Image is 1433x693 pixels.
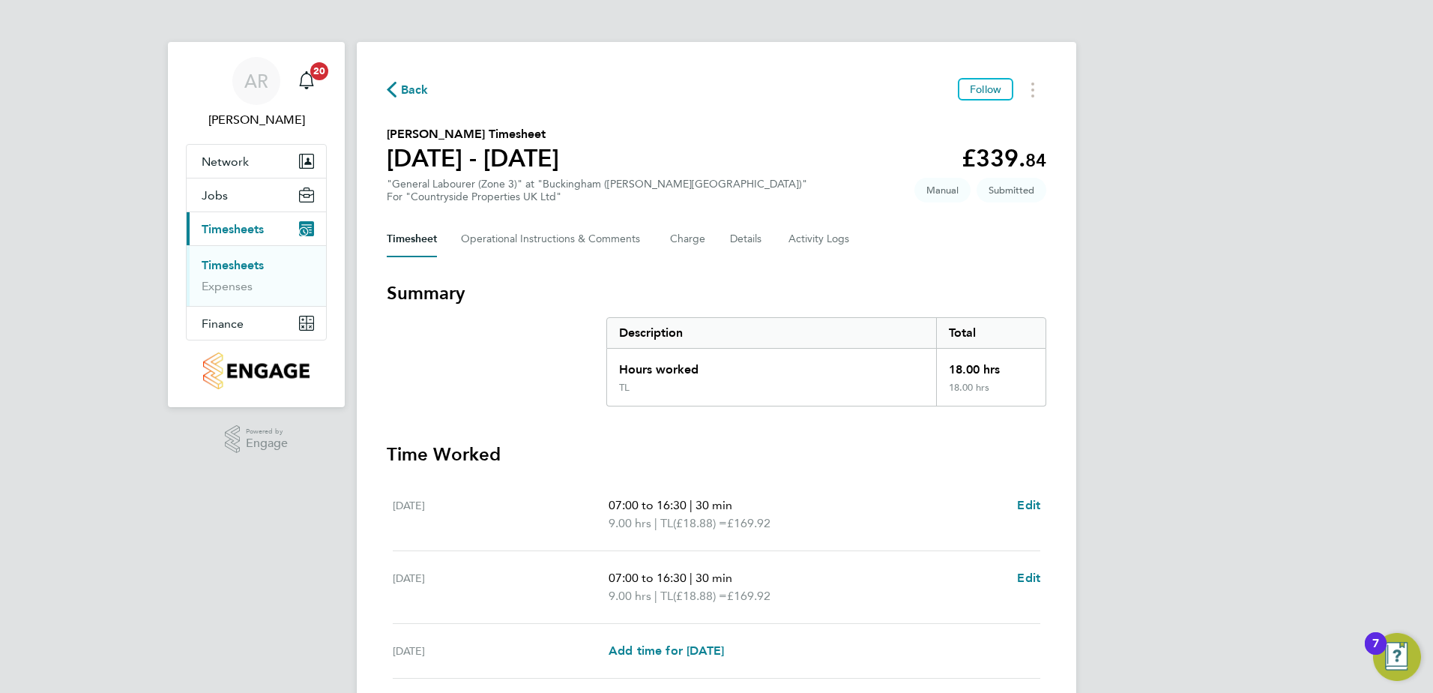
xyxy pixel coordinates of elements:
[727,516,770,530] span: £169.92
[609,516,651,530] span: 9.00 hrs
[203,352,309,389] img: countryside-properties-logo-retina.png
[696,498,732,512] span: 30 min
[244,71,268,91] span: AR
[660,587,673,605] span: TL
[607,318,936,348] div: Description
[202,154,249,169] span: Network
[1019,78,1046,101] button: Timesheets Menu
[660,514,673,532] span: TL
[187,307,326,340] button: Finance
[246,437,288,450] span: Engage
[246,425,288,438] span: Powered by
[654,589,657,603] span: |
[187,245,326,306] div: Timesheets
[1017,571,1040,585] span: Edit
[696,571,732,585] span: 30 min
[1025,149,1046,171] span: 84
[654,516,657,530] span: |
[690,571,693,585] span: |
[202,188,228,202] span: Jobs
[690,498,693,512] span: |
[727,589,770,603] span: £169.92
[607,349,936,382] div: Hours worked
[187,145,326,178] button: Network
[936,382,1046,406] div: 18.00 hrs
[202,258,264,272] a: Timesheets
[202,222,264,236] span: Timesheets
[401,81,429,99] span: Back
[609,643,724,658] span: Add time for [DATE]
[186,57,327,129] a: AR[PERSON_NAME]
[393,496,609,532] div: [DATE]
[788,221,851,257] button: Activity Logs
[387,143,559,173] h1: [DATE] - [DATE]
[609,589,651,603] span: 9.00 hrs
[673,589,727,603] span: (£18.88) =
[936,318,1046,348] div: Total
[393,569,609,605] div: [DATE]
[730,221,764,257] button: Details
[461,221,646,257] button: Operational Instructions & Comments
[914,178,971,202] span: This timesheet was manually created.
[387,221,437,257] button: Timesheet
[310,62,328,80] span: 20
[186,352,327,389] a: Go to home page
[609,571,687,585] span: 07:00 to 16:30
[936,349,1046,382] div: 18.00 hrs
[225,425,289,454] a: Powered byEngage
[670,221,706,257] button: Charge
[962,144,1046,172] app-decimal: £339.
[187,178,326,211] button: Jobs
[186,111,327,129] span: Adam Rodway
[606,317,1046,406] div: Summary
[387,80,429,99] button: Back
[673,516,727,530] span: (£18.88) =
[387,190,807,203] div: For "Countryside Properties UK Ltd"
[970,82,1001,96] span: Follow
[958,78,1013,100] button: Follow
[202,316,244,331] span: Finance
[609,498,687,512] span: 07:00 to 16:30
[393,642,609,660] div: [DATE]
[609,642,724,660] a: Add time for [DATE]
[977,178,1046,202] span: This timesheet is Submitted.
[292,57,322,105] a: 20
[202,279,253,293] a: Expenses
[387,442,1046,466] h3: Time Worked
[387,125,559,143] h2: [PERSON_NAME] Timesheet
[1017,498,1040,512] span: Edit
[387,281,1046,305] h3: Summary
[1017,496,1040,514] a: Edit
[187,212,326,245] button: Timesheets
[1372,643,1379,663] div: 7
[1373,633,1421,681] button: Open Resource Center, 7 new notifications
[387,178,807,203] div: "General Labourer (Zone 3)" at "Buckingham ([PERSON_NAME][GEOGRAPHIC_DATA])"
[168,42,345,407] nav: Main navigation
[1017,569,1040,587] a: Edit
[619,382,630,394] div: TL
